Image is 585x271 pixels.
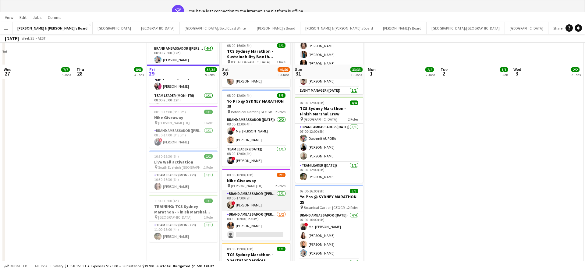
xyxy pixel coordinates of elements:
button: [PERSON_NAME]'s Board [252,22,300,34]
span: Fri [149,67,155,72]
div: 5 Jobs [62,72,71,77]
span: 2/2 [571,67,580,72]
app-job-card: 08:00-16:00 (8h)1/1TCS Sydney Marathon - Sustainability Booth Support ICC [GEOGRAPHIC_DATA]1 Role... [222,40,290,87]
div: 9 Jobs [205,72,217,77]
span: ! [304,223,308,227]
span: Jobs [33,15,42,20]
span: 1/1 [204,199,213,203]
span: 5/5 [350,189,358,193]
span: 1/1 [500,67,508,72]
span: 08:00-12:00 (4h) [227,93,252,98]
app-card-role: Team Leader ([DATE])1/108:00-12:00 (4h)![PERSON_NAME] [222,146,290,167]
span: 08:30-17:00 (8h30m) [154,110,186,114]
span: 08:00-16:00 (8h) [227,43,252,48]
span: Sun [295,67,302,72]
div: 07:00-12:00 (5h)4/4TCS Sydney Marathon - Finish Marshal Crew [GEOGRAPHIC_DATA]2 RolesBrand Ambass... [295,97,363,183]
button: [GEOGRAPHIC_DATA] [136,22,180,34]
span: 1/1 [277,43,285,48]
span: 2 [440,70,448,77]
h3: Live Well activation [149,159,218,165]
span: 1 Role [204,121,213,125]
h3: TCS Sydney Marathon - Spectator Services [222,252,290,263]
button: [PERSON_NAME] & [PERSON_NAME]'s Board [12,22,93,34]
span: 1 [367,70,376,77]
span: 49/50 [278,67,290,72]
span: 10:30-16:30 (6h) [154,154,179,159]
app-card-role: Brand Ambassador ([PERSON_NAME])1/108:00-17:00 (9h)![PERSON_NAME] [222,190,290,211]
button: Budgeted [3,263,28,269]
app-card-role: Event Manager ([DATE])1/106:30-11:30 (5h) [295,87,363,108]
h3: TCS Sydney Marathon - Sustainability Booth Support [222,48,290,59]
span: 2/3 [277,173,285,177]
div: Salary $1 558 151.31 + Expenses $126.00 + Subsistence $39 901.56 = [53,264,214,268]
app-job-card: 08:00-18:00 (10h)2/3Nike Giveaway [PERSON_NAME] HQ2 RolesBrand Ambassador ([PERSON_NAME])1/108:00... [222,169,290,241]
h3: TCS Sydney Marathon - Finish Marshal Crew [295,106,363,117]
app-card-role: Brand Ambassador ([DATE])4/407:00-16:00 (9h)!Ma. [PERSON_NAME][PERSON_NAME][PERSON_NAME][PERSON_N... [295,212,363,259]
span: 38/38 [205,67,217,72]
span: 4/4 [350,100,358,105]
span: [PERSON_NAME] HQ [158,121,190,125]
span: 3/3 [277,93,285,98]
span: [PERSON_NAME] HQ [231,184,263,188]
span: 27 [3,70,12,77]
span: 08:00-18:00 (10h) [227,173,253,177]
span: 8/8 [134,67,143,72]
h3: Nike Giveaway [222,178,290,183]
span: Wed [513,67,521,72]
span: Sat [222,67,229,72]
app-job-card: 11:00-15:00 (4h)1/1TRAINING: TCS Sydney Marathon - Finish Marshal Crew [GEOGRAPHIC_DATA]1 RoleTea... [149,195,218,242]
div: You have lost connection to the internet. The platform is offline. [189,8,304,14]
h3: Yo Pro @ SYDNEY MARATHON 25 [222,98,290,109]
span: Wed [4,67,12,72]
div: 2 Jobs [426,72,435,77]
span: 2 Roles [275,184,285,188]
span: 2 Roles [275,110,285,114]
app-job-card: In progress08:00-20:00 (12h)5/5Yo Pro @ SYDNEY MARATHON 25 ICC [GEOGRAPHIC_DATA]2 RolesBrand Amba... [149,13,218,104]
span: 3 [512,70,521,77]
span: ! [232,157,235,160]
span: Thu [76,67,84,72]
button: [GEOGRAPHIC_DATA]/Gold Coast Winter [180,22,252,34]
app-card-role: Brand Ambassador ([DATE])2/208:00-12:00 (4h)!Ma. [PERSON_NAME][PERSON_NAME] [222,116,290,146]
app-card-role: Team Leader (Mon - Fri)1/110:30-16:30 (6h)[PERSON_NAME] [149,172,218,192]
span: ! [159,138,162,142]
span: Edit [19,15,27,20]
span: 30 [221,70,229,77]
span: 29 [148,70,155,77]
span: 07:00-16:00 (9h) [300,189,324,193]
span: 28 [76,70,84,77]
div: 08:00-12:00 (4h)3/3Yo Pro @ SYDNEY MARATHON 25 Botanical Garden [GEOGRAPHIC_DATA]2 RolesBrand Amb... [222,90,290,167]
div: 2 Jobs [571,72,581,77]
div: 06:30-11:30 (5h)6/6Powerade x Sydney Marathon [GEOGRAPHIC_DATA]2 RolesBrand Ambassador ([DATE])5/... [295,4,363,94]
span: South Eveleigh [GEOGRAPHIC_DATA] [158,165,204,170]
app-card-role: Team Leader ([DATE])1/107:00-12:00 (5h)[PERSON_NAME] [295,162,363,183]
button: [GEOGRAPHIC_DATA] [93,22,136,34]
span: Mon [368,67,376,72]
span: 1 Role [277,60,285,64]
span: 1/1 [204,154,213,159]
app-card-role: Brand Ambassador ([PERSON_NAME])4/408:00-20:00 (12h)[PERSON_NAME][PERSON_NAME][PERSON_NAME][PERSO... [149,45,218,92]
span: 31 [294,70,302,77]
app-card-role: Team Leader (Mon - Fri)1/111:00-15:00 (4h)[PERSON_NAME] [149,222,218,242]
button: [GEOGRAPHIC_DATA]/[GEOGRAPHIC_DATA] [427,22,505,34]
span: ! [232,127,235,131]
span: Comms [48,15,62,20]
span: ICC [GEOGRAPHIC_DATA] [231,60,270,64]
app-card-role: Brand Ambassador ([PERSON_NAME])1/208:30-18:00 (9h30m)[PERSON_NAME] [222,211,290,241]
span: 2 Roles [348,117,358,121]
span: All jobs [34,264,48,268]
div: 1 Job [500,72,508,77]
button: [PERSON_NAME]'s Board [378,22,427,34]
span: 1 Role [204,165,213,170]
a: Comms [45,13,64,21]
button: [PERSON_NAME] & [PERSON_NAME]'s Board [300,22,378,34]
h3: TRAINING: TCS Sydney Marathon - Finish Marshal Crew [149,204,218,215]
span: View [5,15,13,20]
div: AEST [38,36,46,40]
span: 1/1 [204,110,213,114]
span: [GEOGRAPHIC_DATA] [304,117,337,121]
span: 09:00-19:00 (10h) [227,247,253,251]
span: 7/7 [61,67,70,72]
